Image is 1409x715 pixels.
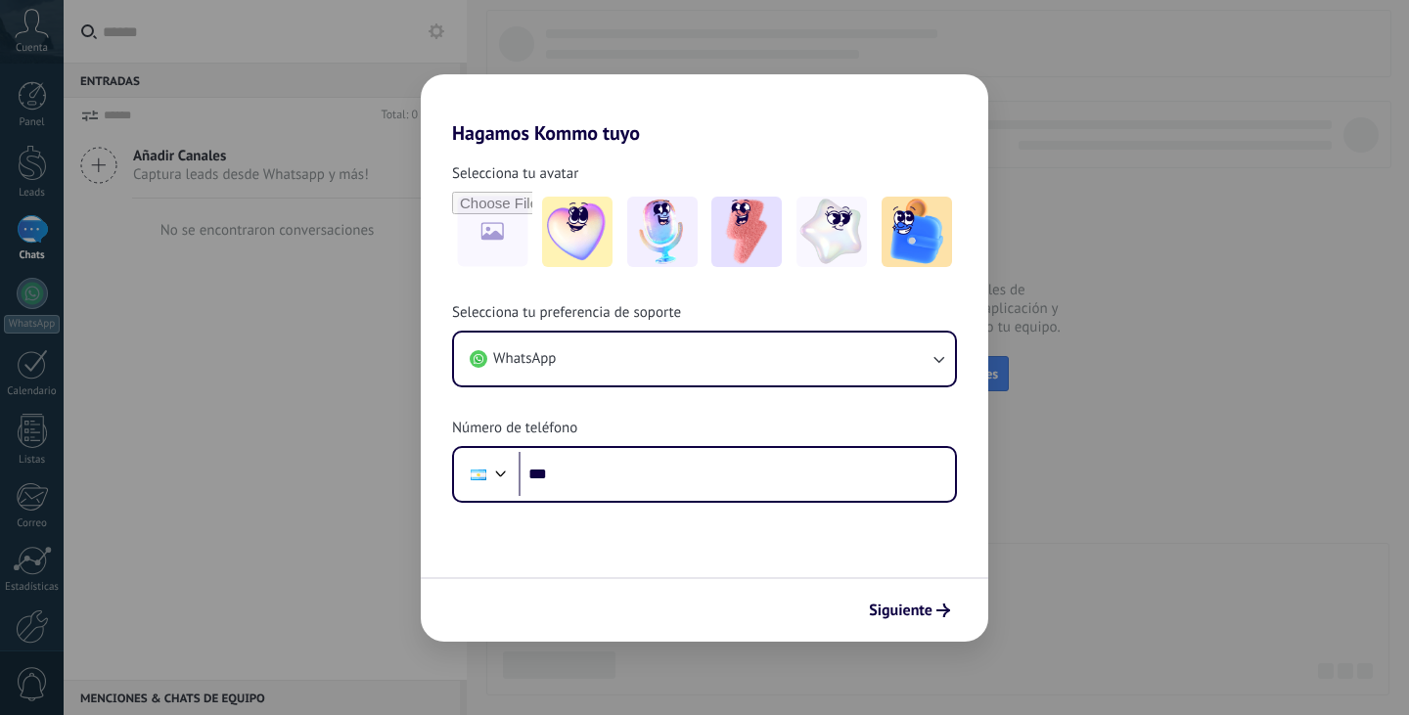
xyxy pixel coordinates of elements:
[460,454,497,495] div: Argentina: + 54
[627,197,698,267] img: -2.jpeg
[542,197,613,267] img: -1.jpeg
[869,603,932,617] span: Siguiente
[860,594,959,627] button: Siguiente
[796,197,867,267] img: -4.jpeg
[454,333,955,385] button: WhatsApp
[711,197,782,267] img: -3.jpeg
[452,164,578,184] span: Selecciona tu avatar
[882,197,952,267] img: -5.jpeg
[452,419,577,438] span: Número de teléfono
[452,303,681,323] span: Selecciona tu preferencia de soporte
[493,349,556,369] span: WhatsApp
[421,74,988,145] h2: Hagamos Kommo tuyo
